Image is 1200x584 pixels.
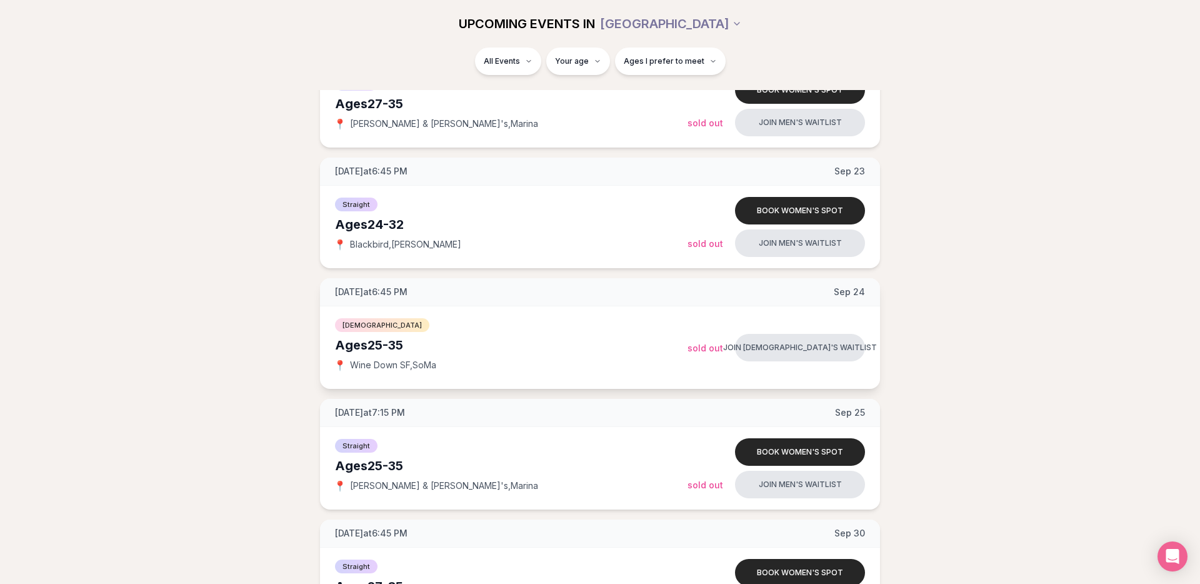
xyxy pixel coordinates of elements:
[735,334,865,361] button: Join [DEMOGRAPHIC_DATA]'s waitlist
[335,286,407,298] span: [DATE] at 6:45 PM
[687,118,723,128] span: Sold Out
[475,48,541,75] button: All Events
[335,318,429,332] span: [DEMOGRAPHIC_DATA]
[350,480,538,492] span: [PERSON_NAME] & [PERSON_NAME]'s , Marina
[335,527,407,540] span: [DATE] at 6:45 PM
[335,439,377,453] span: Straight
[835,406,865,419] span: Sep 25
[687,480,723,490] span: Sold Out
[350,359,436,371] span: Wine Down SF , SoMa
[335,119,345,129] span: 📍
[735,471,865,498] button: Join men's waitlist
[335,198,377,211] span: Straight
[335,216,687,233] div: Ages 24-32
[600,10,742,38] button: [GEOGRAPHIC_DATA]
[834,165,865,178] span: Sep 23
[350,118,538,130] span: [PERSON_NAME] & [PERSON_NAME]'s , Marina
[624,56,704,66] span: Ages I prefer to meet
[687,238,723,249] span: Sold Out
[687,343,723,353] span: Sold Out
[335,239,345,249] span: 📍
[1157,541,1187,571] div: Open Intercom Messenger
[735,197,865,224] button: Book women's spot
[735,229,865,257] button: Join men's waitlist
[615,48,726,75] button: Ages I prefer to meet
[350,238,461,251] span: Blackbird , [PERSON_NAME]
[834,527,865,540] span: Sep 30
[735,76,865,104] button: Book women's spot
[546,48,610,75] button: Your age
[335,481,345,491] span: 📍
[735,109,865,136] button: Join men's waitlist
[335,336,687,354] div: Ages 25-35
[834,286,865,298] span: Sep 24
[555,56,589,66] span: Your age
[335,360,345,370] span: 📍
[335,457,687,475] div: Ages 25-35
[335,95,687,113] div: Ages 27-35
[335,406,405,419] span: [DATE] at 7:15 PM
[484,56,520,66] span: All Events
[459,15,595,33] span: UPCOMING EVENTS IN
[335,560,377,573] span: Straight
[335,165,407,178] span: [DATE] at 6:45 PM
[735,438,865,466] button: Book women's spot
